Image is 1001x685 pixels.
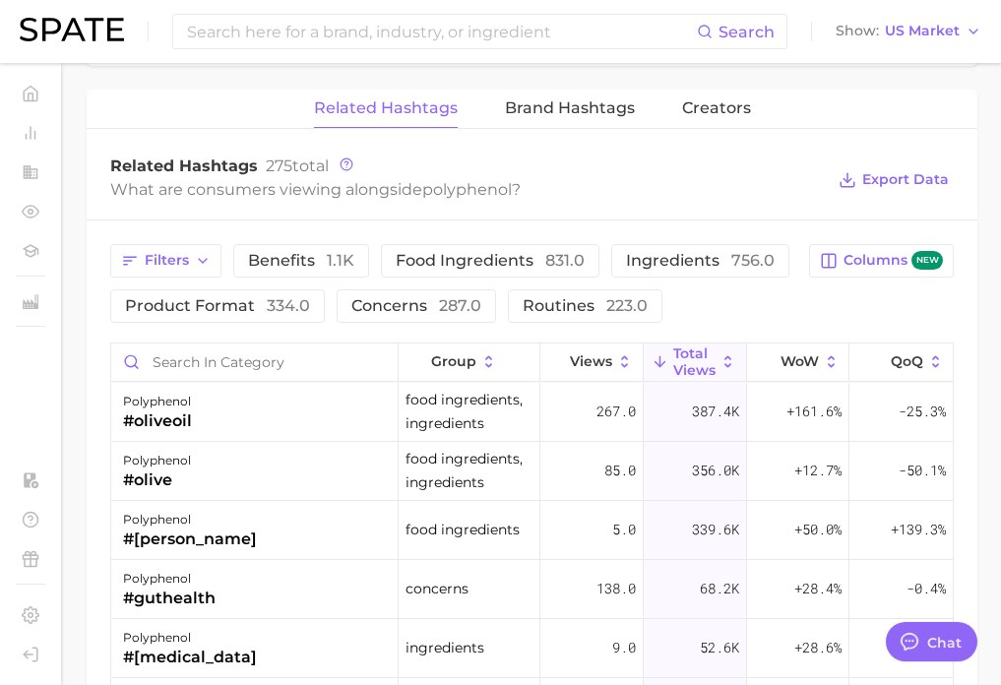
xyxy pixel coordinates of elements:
div: #[PERSON_NAME] [123,528,257,551]
span: Search [719,23,775,41]
span: 138.0 [596,577,636,600]
span: +161.6% [786,400,842,423]
span: concerns [351,298,481,314]
span: polyphenol [422,180,512,199]
div: #olive [123,468,191,492]
div: polyphenol [123,508,257,531]
span: Export Data [862,171,949,188]
span: 52.6k [700,636,739,659]
button: polyphenol#olivefood ingredients, ingredients85.0356.0k+12.7%-50.1% [111,442,953,501]
span: 267.0 [596,400,636,423]
button: Columnsnew [809,244,954,278]
div: #oliveoil [123,409,192,433]
button: polyphenol#[PERSON_NAME]food ingredients5.0339.6k+50.0%+139.3% [111,501,953,560]
div: #[MEDICAL_DATA] [123,646,257,669]
span: -50.1% [899,459,946,482]
span: food ingredients [406,518,520,541]
button: WoW [747,343,850,382]
div: polyphenol [123,626,257,650]
span: ingredients [626,253,775,269]
span: 756.0 [731,251,775,270]
span: food ingredients, ingredients [406,388,532,435]
button: polyphenol#guthealthconcerns138.068.2k+28.4%-0.4% [111,560,953,619]
button: Views [540,343,644,382]
span: Related Hashtags [314,99,458,117]
span: Show [836,26,879,36]
span: product format [125,298,310,314]
span: +28.6% [794,636,842,659]
span: 831.0 [545,251,585,270]
a: Log out. Currently logged in with e-mail tjelley@comet-bio.com. [16,640,45,669]
span: +139.3% [891,518,946,541]
span: -25.3% [899,400,946,423]
span: 339.6k [692,518,739,541]
span: ingredients [406,636,484,659]
div: What are consumers viewing alongside ? [110,176,824,203]
span: group [431,353,476,369]
button: polyphenol#[MEDICAL_DATA]ingredients9.052.6k+28.6%-98.9% [111,619,953,678]
span: Related Hashtags [110,156,258,175]
div: polyphenol [123,567,216,591]
span: 5.0 [612,518,636,541]
span: 68.2k [700,577,739,600]
button: Export Data [834,166,954,194]
div: polyphenol [123,449,191,472]
span: total [266,156,329,175]
span: Filters [145,252,189,269]
span: 275 [266,156,292,175]
span: 223.0 [606,296,648,315]
button: Total Views [644,343,747,382]
span: +28.4% [794,577,842,600]
img: SPATE [20,18,124,41]
span: routines [523,298,648,314]
span: WoW [781,353,819,369]
div: #guthealth [123,587,216,610]
button: QoQ [849,343,953,382]
span: 287.0 [439,296,481,315]
span: food ingredients [396,253,585,269]
span: Views [570,353,612,369]
span: concerns [406,577,469,600]
span: US Market [885,26,960,36]
span: new [911,251,943,270]
span: 85.0 [604,459,636,482]
button: Filters [110,244,221,278]
button: group [399,343,540,382]
span: +50.0% [794,518,842,541]
span: -0.4% [907,577,946,600]
div: polyphenol [123,390,192,413]
span: 387.4k [692,400,739,423]
span: QoQ [891,353,923,369]
span: Columns [844,251,943,270]
span: food ingredients, ingredients [406,447,532,494]
span: benefits [248,253,354,269]
span: 334.0 [267,296,310,315]
span: Total Views [673,345,716,377]
span: 9.0 [612,636,636,659]
button: polyphenol#oliveoilfood ingredients, ingredients267.0387.4k+161.6%-25.3% [111,383,953,442]
span: 1.1k [327,251,354,270]
span: Brand Hashtags [505,99,635,117]
input: Search here for a brand, industry, or ingredient [185,15,697,48]
span: +12.7% [794,459,842,482]
input: Search in category [111,343,398,381]
span: Creators [682,99,751,117]
span: 356.0k [692,459,739,482]
button: ShowUS Market [831,19,986,44]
